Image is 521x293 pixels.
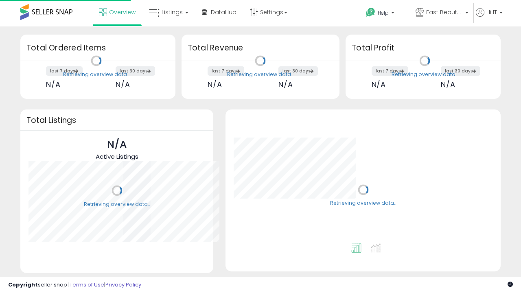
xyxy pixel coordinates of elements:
[8,281,38,289] strong: Copyright
[486,8,497,16] span: Hi IT
[211,8,236,16] span: DataHub
[162,8,183,16] span: Listings
[476,8,503,26] a: Hi IT
[109,8,136,16] span: Overview
[70,281,104,289] a: Terms of Use
[105,281,141,289] a: Privacy Policy
[63,71,129,78] div: Retrieving overview data..
[426,8,463,16] span: Fast Beauty ([GEOGRAPHIC_DATA])
[359,1,408,26] a: Help
[366,7,376,17] i: Get Help
[227,71,293,78] div: Retrieving overview data..
[378,9,389,16] span: Help
[8,281,141,289] div: seller snap | |
[84,201,150,208] div: Retrieving overview data..
[330,200,396,207] div: Retrieving overview data..
[392,71,458,78] div: Retrieving overview data..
